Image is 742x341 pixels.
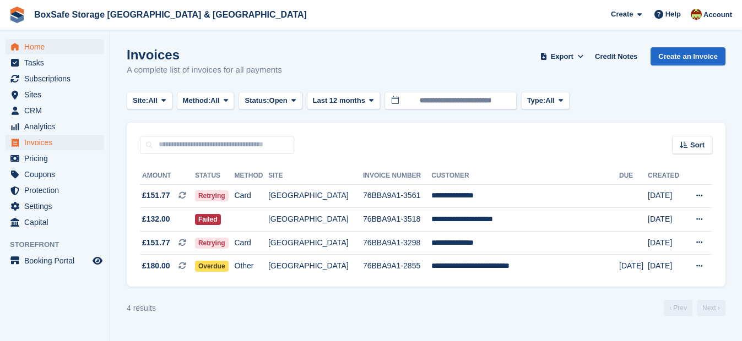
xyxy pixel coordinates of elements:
span: Sites [24,87,90,102]
td: [GEOGRAPHIC_DATA] [268,208,363,232]
td: [DATE] [648,208,685,232]
a: menu [6,39,104,54]
img: stora-icon-8386f47178a22dfd0bd8f6a31ec36ba5ce8667c1dd55bd0f319d3a0aa187defe.svg [9,7,25,23]
a: menu [6,135,104,150]
td: [GEOGRAPHIC_DATA] [268,255,363,278]
img: Kim [691,9,702,20]
span: Retrying [195,190,229,201]
span: Coupons [24,167,90,182]
span: Overdue [195,261,229,272]
th: Method [235,167,268,185]
span: £151.77 [142,237,170,249]
span: Settings [24,199,90,214]
a: Credit Notes [591,47,642,65]
a: Previous [664,300,692,316]
span: Help [665,9,681,20]
a: menu [6,199,104,214]
span: Tasks [24,55,90,70]
button: Export [538,47,586,65]
td: [DATE] [648,184,685,208]
th: Status [195,167,235,185]
th: Created [648,167,685,185]
th: Customer [431,167,619,185]
span: Subscriptions [24,71,90,86]
span: £132.00 [142,213,170,225]
span: £151.77 [142,190,170,201]
a: menu [6,87,104,102]
td: 76BBA9A1-3518 [363,208,431,232]
span: CRM [24,103,90,118]
button: Type: All [521,92,570,110]
span: Pricing [24,151,90,166]
span: Analytics [24,119,90,134]
td: Card [235,231,268,255]
span: Open [269,95,288,106]
a: menu [6,71,104,86]
span: Capital [24,215,90,230]
th: Amount [140,167,195,185]
button: Method: All [177,92,235,110]
span: Export [551,51,573,62]
span: Retrying [195,238,229,249]
td: Card [235,184,268,208]
span: £180.00 [142,260,170,272]
td: [DATE] [648,255,685,278]
p: A complete list of invoices for all payments [127,64,282,76]
th: Invoice Number [363,167,431,185]
nav: Page [662,300,728,316]
span: All [148,95,158,106]
button: Status: Open [239,92,302,110]
td: 76BBA9A1-3298 [363,231,431,255]
span: Booking Portal [24,253,90,268]
span: Home [24,39,90,54]
span: Storefront [10,239,110,250]
span: Status: [245,95,269,106]
span: Failed [195,214,221,225]
td: Other [235,255,268,278]
a: menu [6,55,104,70]
span: Create [611,9,633,20]
a: Preview store [91,254,104,267]
span: Sort [690,140,705,151]
h1: Invoices [127,47,282,62]
a: menu [6,215,104,230]
td: [GEOGRAPHIC_DATA] [268,184,363,208]
span: Account [703,9,732,20]
td: 76BBA9A1-2855 [363,255,431,278]
span: Method: [183,95,211,106]
button: Last 12 months [307,92,380,110]
span: Type: [527,95,546,106]
span: All [210,95,220,106]
span: Protection [24,183,90,198]
td: [DATE] [619,255,648,278]
span: All [545,95,555,106]
div: 4 results [127,302,156,314]
button: Site: All [127,92,172,110]
a: menu [6,183,104,198]
span: Last 12 months [313,95,365,106]
th: Site [268,167,363,185]
td: [DATE] [648,231,685,255]
a: Create an Invoice [651,47,725,65]
a: BoxSafe Storage [GEOGRAPHIC_DATA] & [GEOGRAPHIC_DATA] [30,5,311,24]
a: menu [6,103,104,118]
a: menu [6,167,104,182]
a: menu [6,253,104,268]
td: 76BBA9A1-3561 [363,184,431,208]
a: menu [6,151,104,166]
a: menu [6,119,104,134]
span: Site: [133,95,148,106]
td: [GEOGRAPHIC_DATA] [268,231,363,255]
a: Next [697,300,725,316]
span: Invoices [24,135,90,150]
th: Due [619,167,648,185]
